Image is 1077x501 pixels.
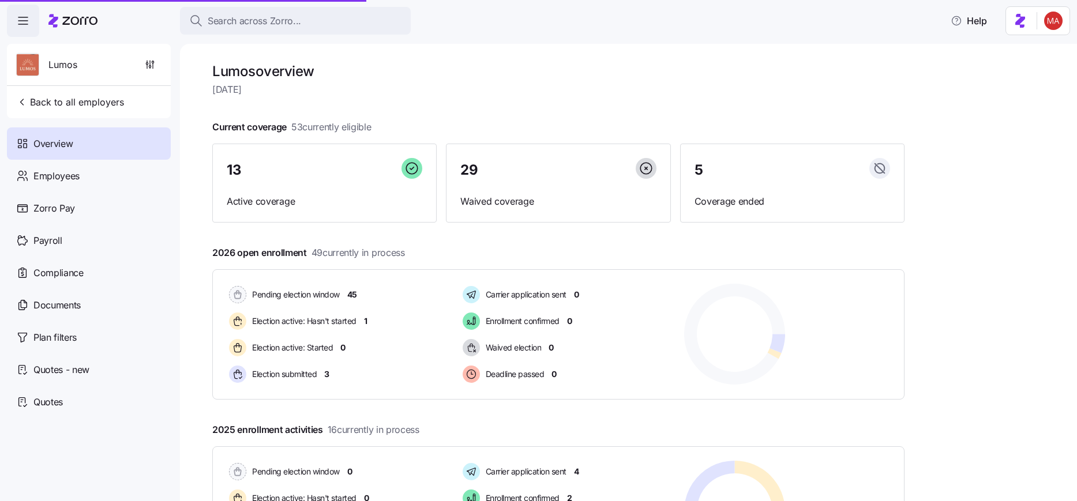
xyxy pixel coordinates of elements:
h1: Lumos overview [212,62,905,80]
a: Overview [7,127,171,160]
span: 13 [227,163,241,177]
a: Compliance [7,257,171,289]
span: [DATE] [212,82,905,97]
span: Waived election [482,342,542,353]
span: Lumos [48,58,77,72]
span: Waived coverage [460,194,656,209]
span: Coverage ended [695,194,890,209]
span: 5 [695,163,703,177]
span: Pending election window [249,466,340,477]
span: Help [951,14,987,28]
span: Plan filters [33,330,77,345]
a: Documents [7,289,171,321]
span: 16 currently in process [328,423,419,437]
span: Current coverage [212,120,371,134]
span: Active coverage [227,194,422,209]
span: Carrier application sent [482,466,566,477]
a: Plan filters [7,321,171,353]
a: Employees [7,160,171,192]
img: f7a7e4c55e51b85b9b4f59cc430d8b8c [1044,12,1063,30]
span: 0 [347,466,352,477]
span: 1 [364,315,367,327]
span: 0 [551,368,557,380]
span: Payroll [33,233,62,248]
a: Quotes - new [7,353,171,386]
span: Election submitted [249,368,317,380]
span: Election active: Hasn't started [249,315,357,327]
a: Payroll [7,224,171,257]
span: 45 [347,289,357,300]
a: Quotes [7,386,171,418]
span: Zorro Pay [33,201,75,216]
span: 0 [549,342,554,353]
span: Documents [33,298,81,312]
span: 0 [340,342,346,353]
span: 0 [567,315,572,327]
span: Compliance [33,266,84,280]
span: 2025 enrollment activities [212,423,419,437]
span: Deadline passed [482,368,545,380]
a: Zorro Pay [7,192,171,224]
span: Enrollment confirmed [482,315,560,327]
span: 2026 open enrollment [212,246,405,260]
span: 53 currently eligible [291,120,371,134]
button: Help [941,9,996,32]
span: Employees [33,169,80,183]
span: 3 [324,368,329,380]
span: Carrier application sent [482,289,566,300]
button: Search across Zorro... [180,7,411,35]
span: Election active: Started [249,342,333,353]
span: Quotes - new [33,363,89,377]
span: 0 [574,289,579,300]
span: Overview [33,137,73,151]
span: Pending election window [249,289,340,300]
span: 4 [574,466,579,477]
button: Back to all employers [12,91,129,114]
span: Back to all employers [16,95,124,109]
span: 29 [460,163,478,177]
span: 49 currently in process [312,246,405,260]
img: Employer logo [17,54,39,77]
span: Search across Zorro... [208,14,301,28]
span: Quotes [33,395,63,409]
